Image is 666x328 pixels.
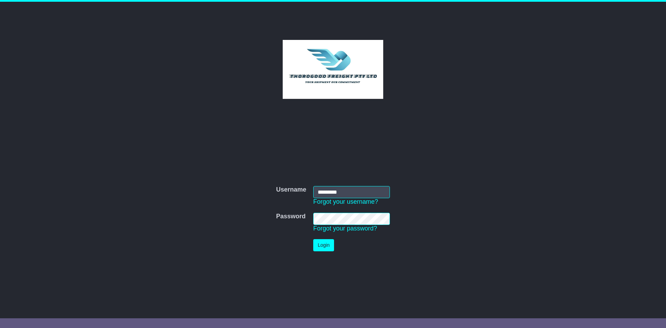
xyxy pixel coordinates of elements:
[276,213,306,220] label: Password
[276,186,306,194] label: Username
[313,239,334,251] button: Login
[283,40,384,99] img: Thorogood Freight Pty Ltd
[313,198,378,205] a: Forgot your username?
[313,225,377,232] a: Forgot your password?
